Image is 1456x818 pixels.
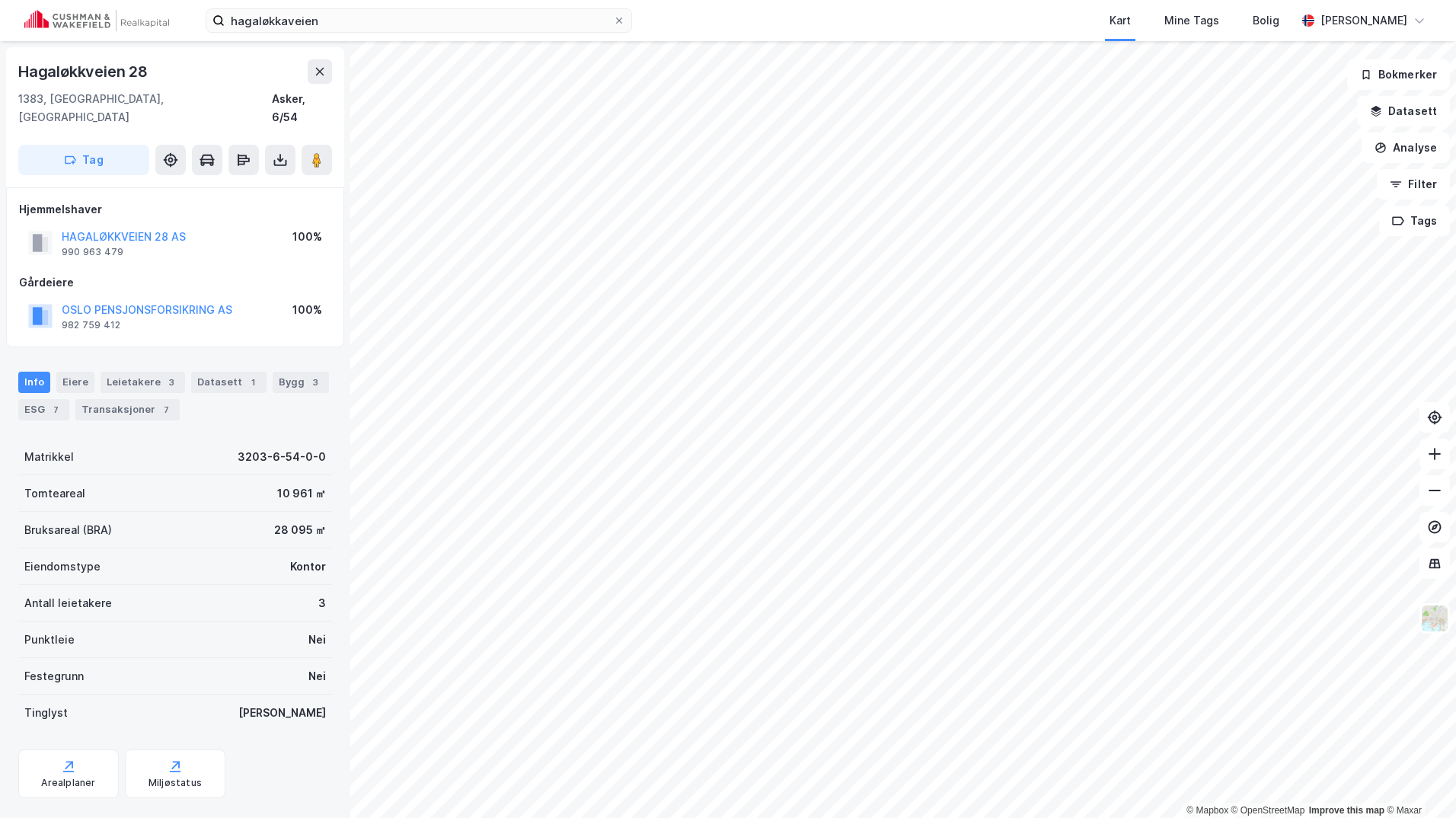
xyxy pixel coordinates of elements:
[1110,11,1131,30] div: Kart
[18,59,151,84] div: Hagaløkkveien 28
[24,448,74,466] div: Matrikkel
[238,704,326,722] div: [PERSON_NAME]
[1377,169,1450,200] button: Filter
[164,375,179,390] div: 3
[158,402,174,417] div: 7
[277,484,326,503] div: 10 961 ㎡
[273,372,329,393] div: Bygg
[1231,805,1305,816] a: OpenStreetMap
[24,704,68,722] div: Tinglyst
[62,246,123,258] div: 990 963 479
[24,631,75,649] div: Punktleie
[1380,745,1456,818] iframe: Chat Widget
[18,145,149,175] button: Tag
[308,667,326,685] div: Nei
[24,667,84,685] div: Festegrunn
[308,631,326,649] div: Nei
[308,375,323,390] div: 3
[101,372,185,393] div: Leietakere
[191,372,267,393] div: Datasett
[18,372,50,393] div: Info
[1309,805,1384,816] a: Improve this map
[148,777,202,789] div: Miljøstatus
[1420,604,1449,633] img: Z
[1357,96,1450,126] button: Datasett
[24,558,101,576] div: Eiendomstype
[41,777,95,789] div: Arealplaner
[1379,206,1450,236] button: Tags
[24,10,169,31] img: cushman-wakefield-realkapital-logo.202ea83816669bd177139c58696a8fa1.svg
[75,399,180,420] div: Transaksjoner
[1362,133,1450,163] button: Analyse
[48,402,63,417] div: 7
[238,448,326,466] div: 3203-6-54-0-0
[1347,59,1450,90] button: Bokmerker
[274,521,326,539] div: 28 095 ㎡
[1186,805,1228,816] a: Mapbox
[18,399,69,420] div: ESG
[56,372,94,393] div: Eiere
[290,558,326,576] div: Kontor
[18,90,272,126] div: 1383, [GEOGRAPHIC_DATA], [GEOGRAPHIC_DATA]
[1253,11,1279,30] div: Bolig
[19,200,331,219] div: Hjemmelshaver
[24,521,112,539] div: Bruksareal (BRA)
[1164,11,1219,30] div: Mine Tags
[24,594,112,612] div: Antall leietakere
[1380,745,1456,818] div: Kontrollprogram for chat
[272,90,332,126] div: Asker, 6/54
[292,228,322,246] div: 100%
[318,594,326,612] div: 3
[245,375,260,390] div: 1
[24,484,85,503] div: Tomteareal
[225,9,613,32] input: Søk på adresse, matrikkel, gårdeiere, leietakere eller personer
[19,273,331,292] div: Gårdeiere
[292,301,322,319] div: 100%
[1320,11,1407,30] div: [PERSON_NAME]
[62,319,120,331] div: 982 759 412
